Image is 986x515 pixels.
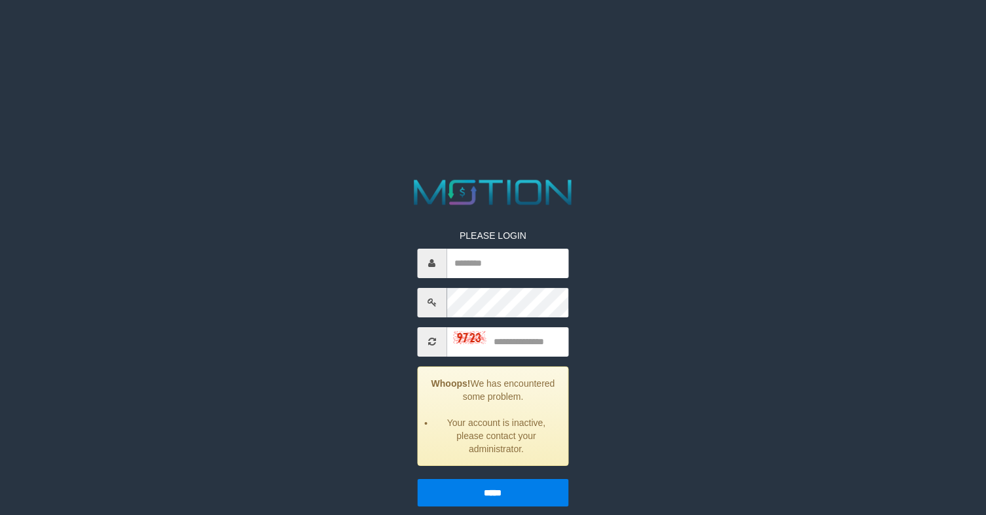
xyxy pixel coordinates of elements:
li: Your account is inactive, please contact your administrator. [434,416,558,455]
strong: Whoops! [431,378,471,389]
div: We has encountered some problem. [417,366,568,466]
img: MOTION_logo.png [407,175,579,209]
img: captcha [453,331,486,344]
p: PLEASE LOGIN [417,229,568,242]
